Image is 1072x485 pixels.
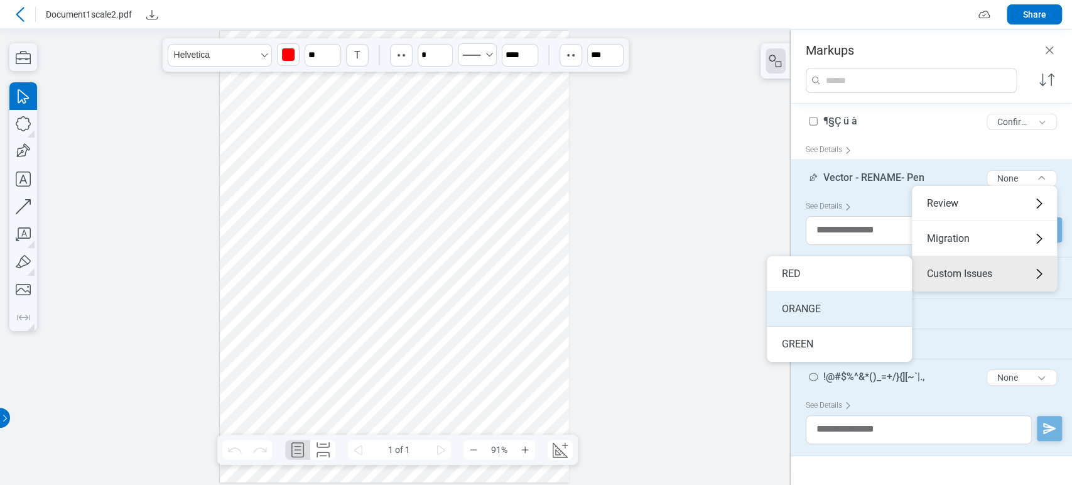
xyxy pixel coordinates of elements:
span: 91% [484,440,515,460]
ul: Custom Issues [767,256,912,362]
button: Zoom Out [463,440,484,460]
button: Continuous Page Layout [310,440,335,460]
h3: Markups [806,43,854,58]
button: Download [142,4,162,25]
button: Redo [247,440,273,460]
div: Helvetica [169,50,210,60]
button: None [987,170,1057,187]
div: Review [912,186,1057,221]
div: Custom Issues [912,256,1057,292]
span: !@#$%^&*()_=+/}{][~`|., [823,371,925,383]
button: Confirmed [987,114,1057,130]
div: Migration [912,221,1057,256]
button: Create Scale [548,440,573,460]
span: Vector - RENAME- Pen [823,172,924,183]
button: Select Solid [458,43,497,66]
ul: Menu [912,186,1057,292]
button: Zoom In [515,440,535,460]
button: Select Helvetica [168,44,272,67]
li: GREEN [767,327,912,362]
button: Single Page Layout [285,440,310,460]
button: None [987,369,1057,386]
div: T [347,45,367,65]
button: Undo [222,440,247,460]
div: See Details [806,140,857,160]
button: T [346,44,369,67]
span: 1 of 1 [368,440,431,460]
li: RED [767,256,912,292]
button: Close [1042,43,1057,58]
div: See Details [806,197,857,216]
li: ORANGE [767,292,912,327]
div: See Details [806,396,857,415]
span: ¶§Ç ü à [823,115,857,127]
span: Document1scale2.pdf [46,8,132,21]
button: Share [1007,4,1062,25]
